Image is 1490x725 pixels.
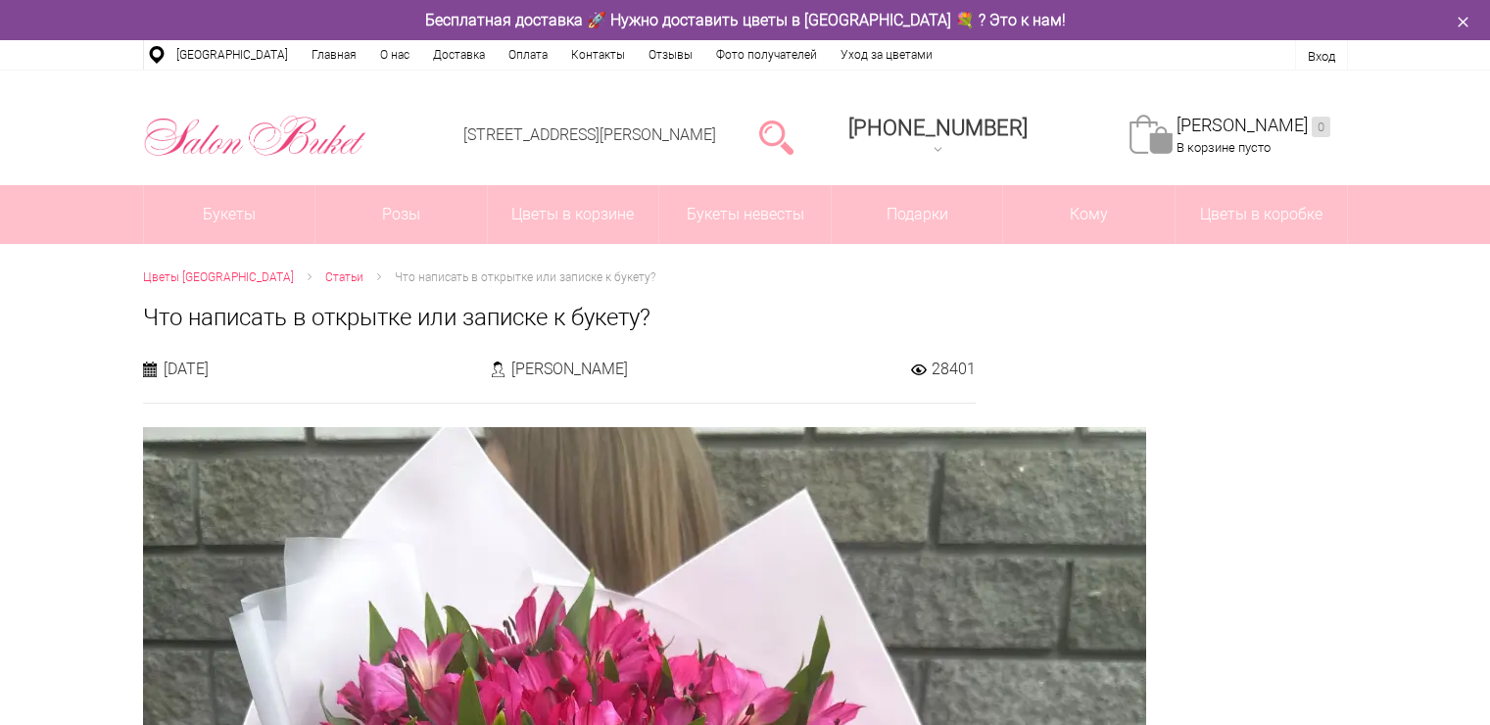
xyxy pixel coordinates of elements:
span: Статьи [325,270,363,284]
a: [PERSON_NAME] [1177,115,1330,137]
a: Статьи [325,267,363,288]
a: Букеты [144,185,315,244]
a: Подарки [832,185,1003,244]
a: Фото получателей [704,40,829,70]
div: [PHONE_NUMBER] [848,116,1028,140]
span: Кому [1003,185,1175,244]
a: Вход [1308,49,1335,64]
a: Главная [300,40,368,70]
span: В корзине пусто [1177,140,1271,155]
a: Контакты [559,40,637,70]
a: Оплата [497,40,559,70]
span: 28401 [932,359,976,379]
a: Цветы в корзине [488,185,659,244]
a: Розы [315,185,487,244]
span: [PERSON_NAME] [511,359,628,379]
a: Уход за цветами [829,40,944,70]
a: Цветы [GEOGRAPHIC_DATA] [143,267,294,288]
a: Доставка [421,40,497,70]
a: [GEOGRAPHIC_DATA] [165,40,300,70]
a: [STREET_ADDRESS][PERSON_NAME] [463,125,716,144]
a: Отзывы [637,40,704,70]
img: Цветы Нижний Новгород [143,111,367,162]
span: Что написать в открытке или записке к букету? [395,270,655,284]
span: [DATE] [164,359,209,379]
div: Бесплатная доставка 🚀 Нужно доставить цветы в [GEOGRAPHIC_DATA] 💐 ? Это к нам! [128,10,1363,30]
a: [PHONE_NUMBER] [837,109,1039,165]
span: Цветы [GEOGRAPHIC_DATA] [143,270,294,284]
a: Букеты невесты [659,185,831,244]
a: Цветы в коробке [1176,185,1347,244]
ins: 0 [1312,117,1330,137]
a: О нас [368,40,421,70]
h1: Что написать в открытке или записке к букету? [143,300,1348,335]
